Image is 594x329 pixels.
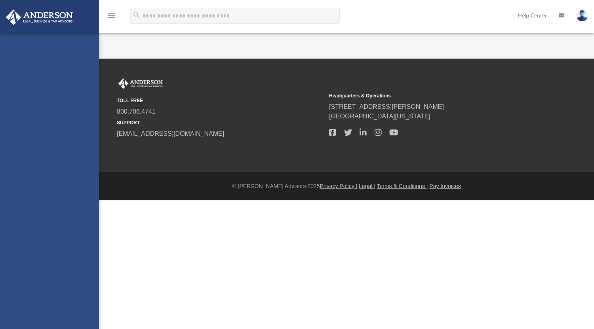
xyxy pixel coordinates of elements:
small: SUPPORT [117,119,324,126]
a: Pay Invoices [429,183,461,189]
a: 800.706.4741 [117,108,156,115]
a: Terms & Conditions | [377,183,428,189]
i: menu [107,11,116,21]
div: © [PERSON_NAME] Advisors 2025 [99,182,594,190]
a: [EMAIL_ADDRESS][DOMAIN_NAME] [117,130,224,137]
small: Headquarters & Operations [329,92,536,99]
a: [GEOGRAPHIC_DATA][US_STATE] [329,113,430,120]
i: search [132,11,141,19]
small: TOLL FREE [117,97,324,104]
img: User Pic [576,10,588,21]
img: Anderson Advisors Platinum Portal [117,78,164,89]
a: menu [107,15,116,21]
a: [STREET_ADDRESS][PERSON_NAME] [329,103,444,110]
a: Legal | [359,183,375,189]
a: Privacy Policy | [320,183,358,189]
img: Anderson Advisors Platinum Portal [4,10,75,25]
